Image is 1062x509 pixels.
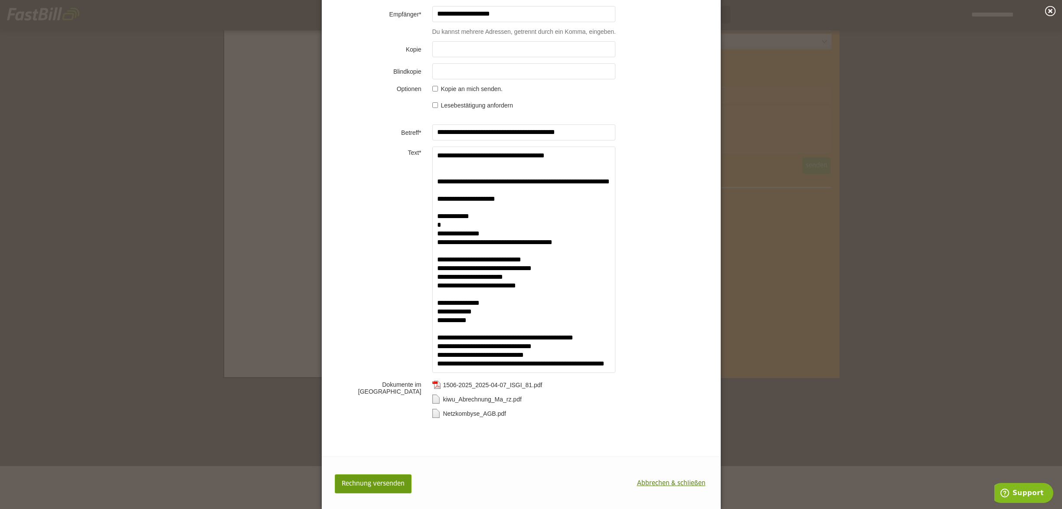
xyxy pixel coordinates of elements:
[342,481,405,487] span: Rechnung versenden
[322,121,430,144] th: Betreff*
[443,410,506,417] span: Netzkombyse_AGB.pdf
[432,380,441,389] img: pdf_symb.gif
[322,3,430,25] th: Empfänger*
[994,483,1053,505] iframe: Öffnet ein Widget, in dem Sie weitere Informationen finden
[443,382,542,388] span: 1506-2025_2025-04-07_ISGI_81.pdf
[443,396,522,403] span: kiwu_Abrechnung_Ma_rz.pdf
[432,28,616,35] span: Du kannst mehrere Adressen, getrennt durch ein Komma, eingeben.
[432,395,441,404] img: unknown_symb.gif
[322,144,430,377] th: Text*
[335,474,412,493] button: Rechnung versenden
[322,82,430,99] th: Optionen
[441,102,513,109] span: Lesebestätigung anfordern
[631,474,712,493] button: Abbrechen & schließen
[441,85,503,92] span: Kopie an mich senden.
[637,480,706,486] span: Abbrechen & schließen
[432,409,441,418] img: unknown_symb.gif
[322,378,430,427] th: Dokumente im [GEOGRAPHIC_DATA]
[322,60,430,82] th: Blindkopie
[322,38,430,60] th: Kopie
